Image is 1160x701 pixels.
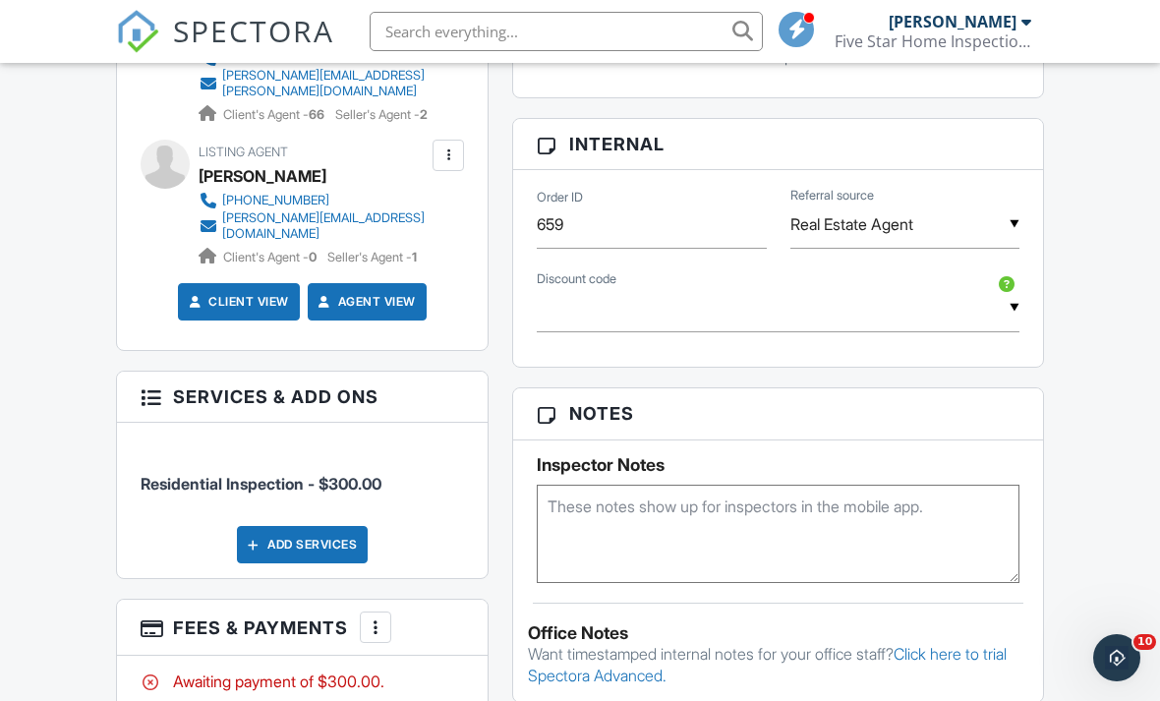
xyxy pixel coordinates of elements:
div: [PHONE_NUMBER] [222,193,329,208]
a: Client View [185,292,289,312]
div: Office Notes [528,623,1028,643]
a: SPECTORA [116,27,334,68]
strong: 66 [309,107,324,122]
h3: Fees & Payments [117,600,488,656]
label: Referral source [790,187,874,204]
h3: Notes [513,388,1043,439]
h3: Internal [513,119,1043,170]
span: Client's Agent - [223,250,319,264]
a: [PERSON_NAME] [199,161,326,191]
a: [PHONE_NUMBER] [199,191,428,210]
div: [PERSON_NAME] [889,12,1016,31]
a: [PERSON_NAME][EMAIL_ADDRESS][PERSON_NAME][DOMAIN_NAME] [199,68,428,99]
label: Order ID [537,189,583,206]
a: Agent View [315,292,416,312]
strong: 1 [412,250,417,264]
iframe: Intercom live chat [1093,634,1140,681]
h3: Services & Add ons [117,372,488,423]
strong: 2 [420,107,428,122]
p: Want timestamped internal notes for your office staff? [528,643,1028,687]
a: [PERSON_NAME][EMAIL_ADDRESS][DOMAIN_NAME] [199,210,428,242]
strong: 0 [309,250,317,264]
div: [PERSON_NAME][EMAIL_ADDRESS][DOMAIN_NAME] [222,210,428,242]
div: Awaiting payment of $300.00. [141,671,464,692]
input: Search everything... [370,12,763,51]
span: Seller's Agent - [327,250,417,264]
h5: Inspector Notes [537,455,1019,475]
span: Listing Agent [199,145,288,159]
span: Client's Agent - [223,107,327,122]
li: Service: Residential Inspection [141,438,464,510]
span: Residential Inspection - $300.00 [141,474,381,494]
span: 10 [1133,634,1156,650]
div: Five Star Home Inspections [835,31,1031,51]
span: Seller's Agent - [335,107,428,122]
div: [PERSON_NAME][EMAIL_ADDRESS][PERSON_NAME][DOMAIN_NAME] [222,68,428,99]
span: SPECTORA [173,10,334,51]
img: The Best Home Inspection Software - Spectora [116,10,159,53]
label: Discount code [537,270,616,288]
div: Add Services [237,526,368,563]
